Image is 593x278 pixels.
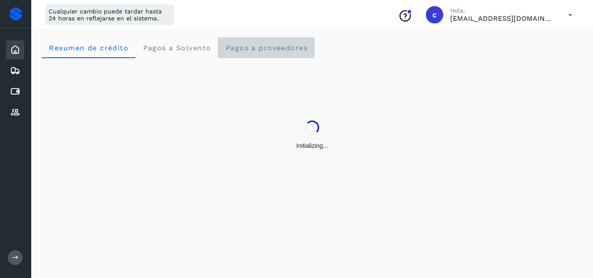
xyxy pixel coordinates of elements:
[6,103,24,122] div: Proveedores
[6,61,24,80] div: Embarques
[225,44,308,52] span: Pagos a proveedores
[142,44,211,52] span: Pagos a Solvento
[450,7,554,14] p: Hola,
[45,4,175,25] div: Cualquier cambio puede tardar hasta 24 horas en reflejarse en el sistema.
[6,40,24,59] div: Inicio
[49,44,128,52] span: Resumen de crédito
[450,14,554,23] p: contabilidad5@easo.com
[6,82,24,101] div: Cuentas por pagar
